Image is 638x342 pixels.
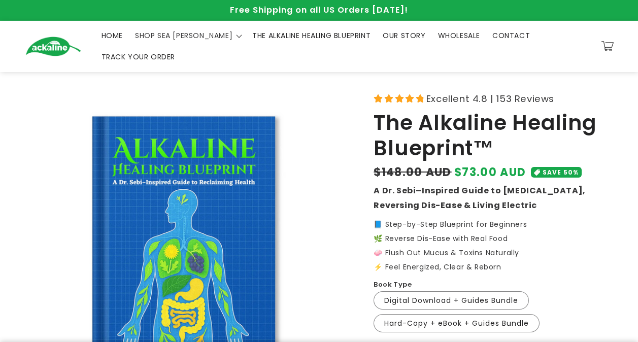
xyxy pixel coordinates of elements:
[374,291,529,310] label: Digital Download + Guides Bundle
[374,280,412,290] label: Book Type
[95,46,182,67] a: TRACK YOUR ORDER
[432,25,486,46] a: WHOLESALE
[374,221,613,270] p: 📘 Step-by-Step Blueprint for Beginners 🌿 Reverse Dis-Ease with Real Food 🧼 Flush Out Mucus & Toxi...
[492,31,530,40] span: CONTACT
[377,25,431,46] a: OUR STORY
[135,31,232,40] span: SHOP SEA [PERSON_NAME]
[374,110,613,161] h1: The Alkaline Healing Blueprint™
[230,4,408,16] span: Free Shipping on all US Orders [DATE]!
[374,164,451,181] s: $148.00 AUD
[486,25,536,46] a: CONTACT
[246,25,377,46] a: THE ALKALINE HEALING BLUEPRINT
[438,31,480,40] span: WHOLESALE
[95,25,129,46] a: HOME
[25,37,81,56] img: Ackaline
[252,31,371,40] span: THE ALKALINE HEALING BLUEPRINT
[374,185,585,211] strong: A Dr. Sebi–Inspired Guide to [MEDICAL_DATA], Reversing Dis-Ease & Living Electric
[543,167,579,178] span: SAVE 50%
[102,31,123,40] span: HOME
[454,164,526,181] span: $73.00 AUD
[383,31,425,40] span: OUR STORY
[102,52,176,61] span: TRACK YOUR ORDER
[374,314,540,332] label: Hard-Copy + eBook + Guides Bundle
[129,25,246,46] summary: SHOP SEA [PERSON_NAME]
[426,90,554,107] span: Excellent 4.8 | 153 Reviews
